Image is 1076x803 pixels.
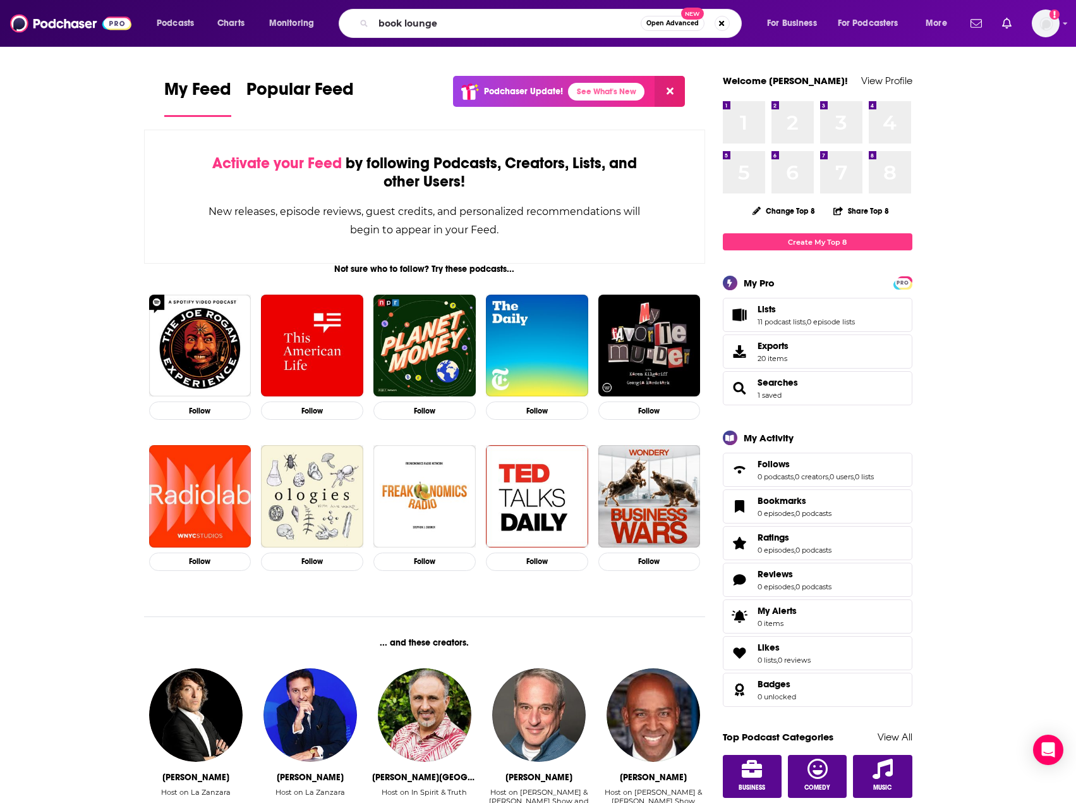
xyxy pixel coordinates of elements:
[744,277,775,289] div: My Pro
[804,784,830,792] span: Comedy
[794,546,795,555] span: ,
[486,295,588,397] img: The Daily
[246,78,354,107] span: Popular Feed
[795,546,831,555] a: 0 podcasts
[209,13,252,34] a: Charts
[148,13,210,34] button: open menu
[727,306,753,324] a: Lists
[149,668,243,762] img: Giuseppe Cruciani
[758,656,777,665] a: 0 lists
[261,553,363,571] button: Follow
[758,642,780,653] span: Likes
[758,678,790,690] span: Badges
[727,343,753,360] span: Exports
[917,13,963,34] button: open menu
[794,472,795,481] span: ,
[373,553,476,571] button: Follow
[833,199,890,223] button: Share Top 8
[723,599,912,634] a: My Alerts
[855,472,874,481] a: 0 lists
[598,553,701,571] button: Follow
[777,656,778,665] span: ,
[758,340,789,352] span: Exports
[723,334,912,369] a: Exports
[758,532,789,543] span: Ratings
[161,788,231,797] div: Host on La Zanzara
[727,461,753,479] a: Follows
[997,13,1017,34] a: Show notifications dropdown
[217,15,245,32] span: Charts
[758,495,831,506] a: Bookmarks
[373,295,476,397] img: Planet Money
[492,668,586,762] img: Dan Bernstein
[372,772,476,783] div: J.D. Farag
[758,303,776,315] span: Lists
[745,203,823,219] button: Change Top 8
[598,402,701,420] button: Follow
[830,472,854,481] a: 0 users
[758,546,794,555] a: 0 episodes
[758,642,811,653] a: Likes
[854,472,855,481] span: ,
[1049,9,1060,20] svg: Add a profile image
[598,295,701,397] a: My Favorite Murder with Karen Kilgariff and Georgia Hardstark
[807,317,855,326] a: 0 episode lists
[758,495,806,506] span: Bookmarks
[758,605,797,616] span: My Alerts
[758,678,796,690] a: Badges
[861,75,912,87] a: View Profile
[260,13,330,34] button: open menu
[895,278,910,288] span: PRO
[607,668,700,762] img: Marshall Harris
[277,772,344,783] div: David Parenzo
[505,772,572,783] div: Dan Bernstein
[723,563,912,597] span: Reviews
[873,784,892,792] span: Music
[758,472,794,481] a: 0 podcasts
[10,11,131,35] img: Podchaser - Follow, Share and Rate Podcasts
[727,681,753,699] a: Badges
[1032,9,1060,37] button: Show profile menu
[758,619,797,628] span: 0 items
[758,509,794,518] a: 0 episodes
[723,233,912,250] a: Create My Top 8
[486,553,588,571] button: Follow
[838,15,898,32] span: For Podcasters
[758,303,855,315] a: Lists
[723,636,912,670] span: Likes
[795,472,828,481] a: 0 creators
[727,644,753,662] a: Likes
[261,295,363,397] img: This American Life
[149,295,251,397] img: The Joe Rogan Experience
[212,154,342,173] span: Activate your Feed
[486,445,588,548] img: TED Talks Daily
[853,755,912,798] a: Music
[828,472,830,481] span: ,
[149,553,251,571] button: Follow
[727,498,753,515] a: Bookmarks
[794,582,795,591] span: ,
[373,445,476,548] img: Freakonomics Radio
[758,582,794,591] a: 0 episodes
[275,788,345,797] div: Host on La Zanzara
[598,445,701,548] img: Business Wars
[144,264,706,274] div: Not sure who to follow? Try these podcasts...
[1033,735,1063,765] div: Open Intercom Messenger
[269,15,314,32] span: Monitoring
[378,668,471,762] img: J.D. Farag
[758,458,790,470] span: Follows
[739,784,765,792] span: Business
[727,571,753,589] a: Reviews
[895,278,910,287] a: PRO
[149,445,251,548] a: Radiolab
[263,668,357,762] img: David Parenzo
[727,379,753,397] a: Searches
[795,509,831,518] a: 0 podcasts
[926,15,947,32] span: More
